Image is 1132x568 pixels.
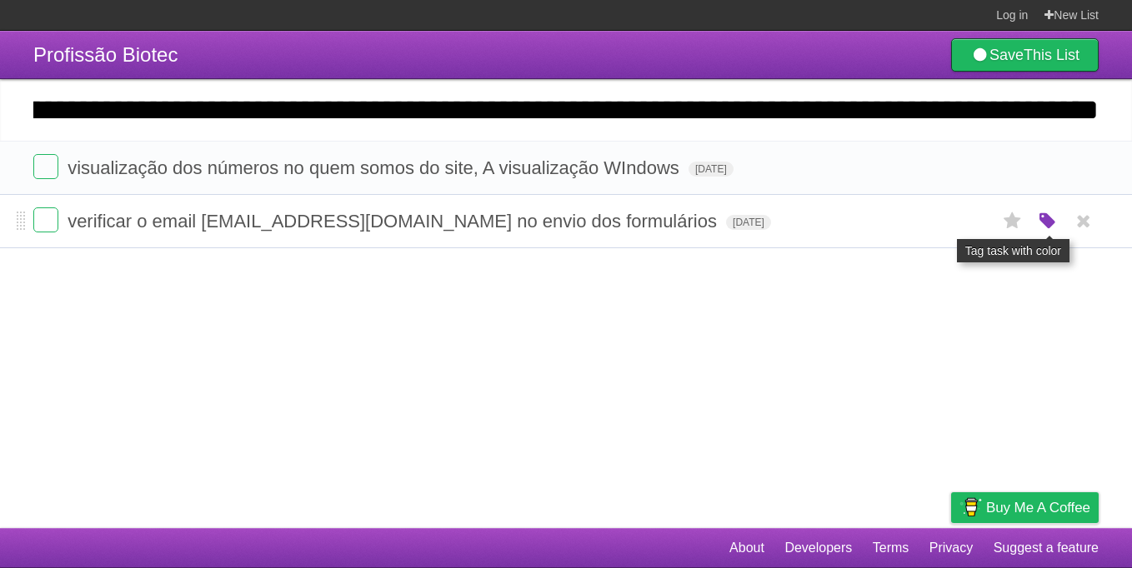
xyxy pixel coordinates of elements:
[959,493,982,521] img: Buy me a coffee
[873,532,909,564] a: Terms
[33,154,58,179] label: Done
[929,532,973,564] a: Privacy
[951,38,1099,72] a: SaveThis List
[997,207,1029,235] label: Star task
[951,492,1099,523] a: Buy me a coffee
[1024,47,1079,63] b: This List
[784,532,852,564] a: Developers
[33,43,178,66] span: Profissão Biotec
[33,207,58,232] label: Done
[986,493,1090,522] span: Buy me a coffee
[689,162,734,177] span: [DATE]
[994,532,1099,564] a: Suggest a feature
[68,157,684,178] span: visualização dos números no quem somos do site, A visualização WIndows
[726,215,771,230] span: [DATE]
[729,532,764,564] a: About
[68,211,721,232] span: verificar o email [EMAIL_ADDRESS][DOMAIN_NAME] no envio dos formulários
